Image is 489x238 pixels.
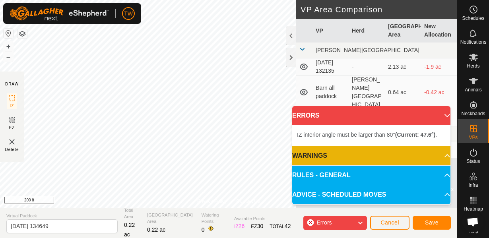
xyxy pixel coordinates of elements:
[469,135,477,140] span: VPs
[4,29,13,38] button: Reset Map
[458,215,489,237] a: Help
[7,137,17,147] img: VP
[297,132,437,138] span: IZ interior angle must be larger than 80° .
[124,222,135,238] span: 0.22 ac
[292,125,450,146] p-accordion-content: ERRORS
[234,222,244,230] div: IZ
[292,170,351,180] span: RULES - GENERAL
[312,75,349,109] td: Barn all paddock
[147,226,165,233] span: 0.22 ac
[292,190,386,199] span: ADVICE - SCHEDULED MOVES
[316,219,332,226] span: Errors
[421,75,457,109] td: -0.42 ac
[312,58,349,75] td: [DATE] 132135
[462,16,484,21] span: Schedules
[301,5,457,14] h2: VP Area Comparison
[4,52,13,62] button: –
[4,42,13,51] button: +
[425,219,439,226] span: Save
[466,159,480,164] span: Status
[464,207,483,211] span: Heatmap
[251,222,263,230] div: EZ
[370,216,409,230] button: Cancel
[316,47,419,53] span: [PERSON_NAME][GEOGRAPHIC_DATA]
[413,216,451,230] button: Save
[237,197,260,205] a: Contact Us
[380,219,399,226] span: Cancel
[462,211,483,232] a: Open chat
[10,103,14,109] span: IZ
[292,185,450,204] p-accordion-header: ADVICE - SCHEDULED MOVES
[421,58,457,75] td: -1.9 ac
[292,106,450,125] p-accordion-header: ERRORS
[292,151,327,161] span: WARNINGS
[292,111,319,120] span: ERRORS
[465,87,482,92] span: Animals
[124,207,141,220] span: Total Area
[17,29,27,39] button: Map Layers
[468,229,478,234] span: Help
[239,223,245,229] span: 26
[460,40,486,45] span: Notifications
[197,197,227,205] a: Privacy Policy
[395,132,435,138] b: (Current: 47.6°)
[312,19,349,43] th: VP
[467,64,479,68] span: Herds
[5,81,19,87] div: DRAW
[270,222,291,230] div: TOTAL
[147,212,195,225] span: [GEOGRAPHIC_DATA] Area
[352,63,382,71] div: -
[5,147,19,153] span: Delete
[292,166,450,185] p-accordion-header: RULES - GENERAL
[124,10,133,18] span: TW
[6,213,118,219] span: Virtual Paddock
[257,223,264,229] span: 30
[352,75,382,109] div: [PERSON_NAME][GEOGRAPHIC_DATA]
[292,146,450,165] p-accordion-header: WARNINGS
[468,183,478,188] span: Infra
[421,19,457,43] th: New Allocation
[385,19,421,43] th: [GEOGRAPHIC_DATA] Area
[10,6,109,21] img: Gallagher Logo
[285,223,291,229] span: 42
[385,75,421,109] td: 0.64 ac
[202,212,228,225] span: Watering Points
[202,226,205,233] span: 0
[385,58,421,75] td: 2.13 ac
[9,125,15,131] span: EZ
[349,19,385,43] th: Herd
[234,215,291,222] span: Available Points
[461,111,485,116] span: Neckbands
